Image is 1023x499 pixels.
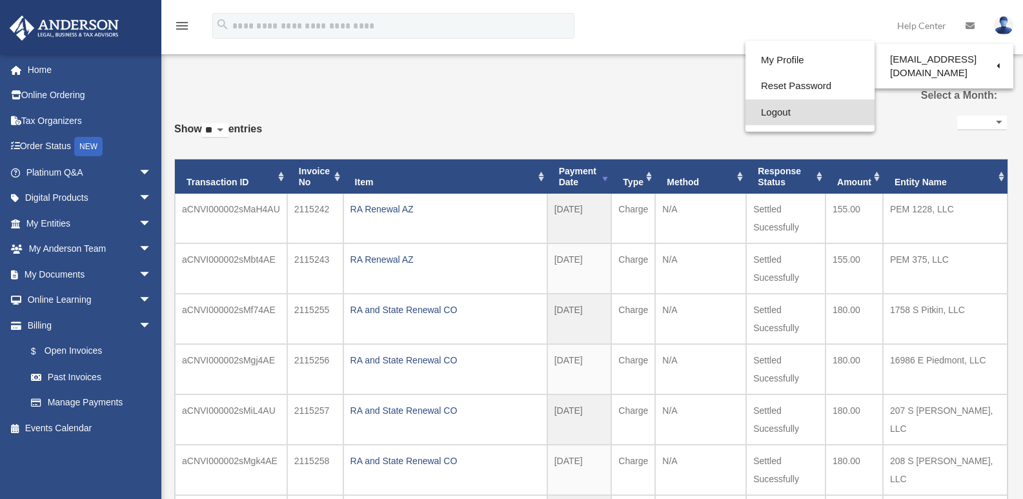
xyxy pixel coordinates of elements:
td: 2115257 [287,394,343,445]
td: aCNVI000002sMiL4AU [175,394,287,445]
a: Logout [745,99,875,126]
td: [DATE] [547,344,612,394]
td: Charge [611,344,655,394]
a: My Profile [745,47,875,74]
a: Online Learningarrow_drop_down [9,287,171,313]
td: PEM 1228, LLC [883,194,1008,243]
td: 180.00 [825,344,883,394]
div: RA Renewal AZ [350,200,540,218]
td: Settled Sucessfully [746,243,825,294]
a: Billingarrow_drop_down [9,312,171,338]
a: Order StatusNEW [9,134,171,160]
th: Payment Date: activate to sort column ascending [547,159,612,194]
a: Online Ordering [9,83,171,108]
span: arrow_drop_down [139,159,165,186]
i: menu [174,18,190,34]
a: [EMAIL_ADDRESS][DOMAIN_NAME] [875,47,1013,85]
div: NEW [74,137,103,156]
td: Charge [611,243,655,294]
td: 180.00 [825,445,883,495]
label: Show entries [174,120,262,151]
th: Transaction ID: activate to sort column ascending [175,159,287,194]
td: aCNVI000002sMbt4AE [175,243,287,294]
td: aCNVI000002sMaH4AU [175,194,287,243]
td: N/A [655,194,746,243]
td: 155.00 [825,243,883,294]
td: N/A [655,294,746,344]
a: Digital Productsarrow_drop_down [9,185,171,211]
a: Past Invoices [18,364,165,390]
td: 180.00 [825,394,883,445]
td: 2115243 [287,243,343,294]
td: [DATE] [547,294,612,344]
th: Response Status: activate to sort column ascending [746,159,825,194]
td: 2115256 [287,344,343,394]
th: Amount: activate to sort column ascending [825,159,883,194]
td: Charge [611,294,655,344]
td: Charge [611,445,655,495]
a: menu [174,23,190,34]
span: arrow_drop_down [139,236,165,263]
td: [DATE] [547,394,612,445]
td: Settled Sucessfully [746,445,825,495]
div: RA Renewal AZ [350,250,540,269]
td: N/A [655,394,746,445]
td: PEM 375, LLC [883,243,1008,294]
a: My Anderson Teamarrow_drop_down [9,236,171,262]
div: RA and State Renewal CO [350,402,540,420]
img: Anderson Advisors Platinum Portal [6,15,123,41]
span: arrow_drop_down [139,312,165,339]
td: 1758 S Pitkin, LLC [883,294,1008,344]
td: aCNVI000002sMgj4AE [175,344,287,394]
th: Item: activate to sort column ascending [343,159,547,194]
th: Method: activate to sort column ascending [655,159,746,194]
td: N/A [655,344,746,394]
td: 155.00 [825,194,883,243]
span: arrow_drop_down [139,185,165,212]
a: Platinum Q&Aarrow_drop_down [9,159,171,185]
td: Charge [611,394,655,445]
td: 180.00 [825,294,883,344]
img: User Pic [994,16,1013,35]
td: 207 S [PERSON_NAME], LLC [883,394,1008,445]
td: 2115258 [287,445,343,495]
td: 2115242 [287,194,343,243]
td: Settled Sucessfully [746,194,825,243]
span: $ [38,343,45,360]
th: Type: activate to sort column ascending [611,159,655,194]
td: [DATE] [547,194,612,243]
label: Select a Month: [878,87,997,105]
a: Manage Payments [18,390,171,416]
td: Settled Sucessfully [746,394,825,445]
a: My Documentsarrow_drop_down [9,261,171,287]
a: Tax Organizers [9,108,171,134]
div: RA and State Renewal CO [350,452,540,470]
td: 16986 E Piedmont, LLC [883,344,1008,394]
div: RA and State Renewal CO [350,301,540,319]
td: aCNVI000002sMgk4AE [175,445,287,495]
a: Reset Password [745,73,875,99]
td: N/A [655,243,746,294]
a: Events Calendar [9,415,171,441]
td: [DATE] [547,445,612,495]
div: RA and State Renewal CO [350,351,540,369]
td: Charge [611,194,655,243]
td: Settled Sucessfully [746,344,825,394]
td: N/A [655,445,746,495]
a: Home [9,57,171,83]
th: Entity Name: activate to sort column ascending [883,159,1008,194]
span: arrow_drop_down [139,287,165,314]
td: Settled Sucessfully [746,294,825,344]
a: $Open Invoices [18,338,171,365]
span: arrow_drop_down [139,210,165,237]
td: 208 S [PERSON_NAME], LLC [883,445,1008,495]
select: Showentries [202,123,228,138]
span: arrow_drop_down [139,261,165,288]
a: My Entitiesarrow_drop_down [9,210,171,236]
th: Invoice No: activate to sort column ascending [287,159,343,194]
td: aCNVI000002sMf74AE [175,294,287,344]
i: search [216,17,230,32]
td: [DATE] [547,243,612,294]
td: 2115255 [287,294,343,344]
